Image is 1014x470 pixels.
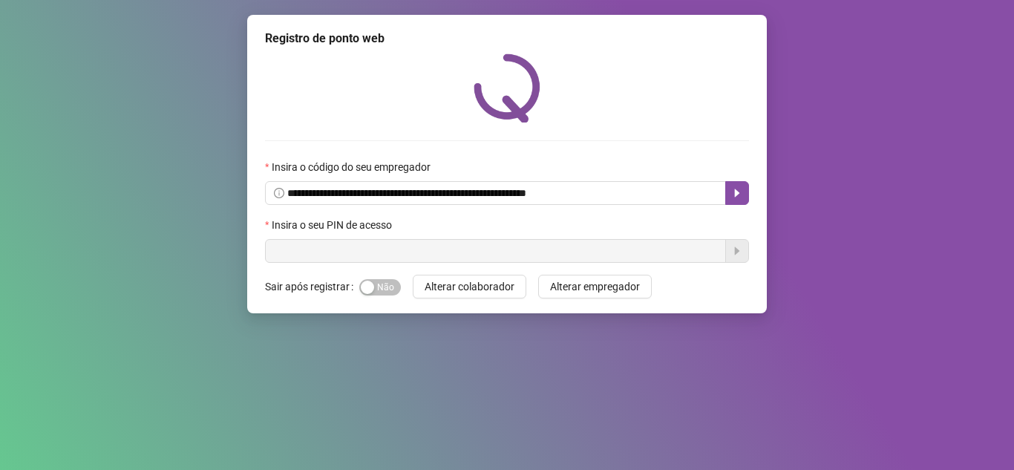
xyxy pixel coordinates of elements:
span: caret-right [731,187,743,199]
button: Alterar empregador [538,275,652,298]
span: info-circle [274,188,284,198]
label: Sair após registrar [265,275,359,298]
span: Alterar colaborador [425,278,514,295]
label: Insira o código do seu empregador [265,159,440,175]
span: Alterar empregador [550,278,640,295]
img: QRPoint [474,53,540,123]
button: Alterar colaborador [413,275,526,298]
div: Registro de ponto web [265,30,749,48]
label: Insira o seu PIN de acesso [265,217,402,233]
